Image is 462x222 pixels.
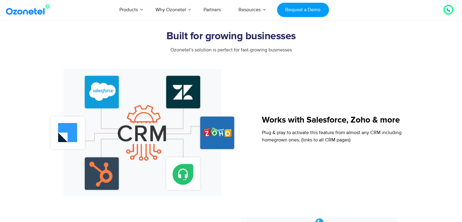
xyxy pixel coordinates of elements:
[277,3,329,17] a: Request a Demo
[262,130,402,143] span: Plug & play to activate this feature from almost any CRM including homegrown ones. (links to all ...
[41,30,421,43] h2: Built for growing businesses
[170,47,292,53] span: Ozonetel’s solution is perfect for fast-growing businesses
[262,116,402,124] h5: Works with Salesforce, Zoho & more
